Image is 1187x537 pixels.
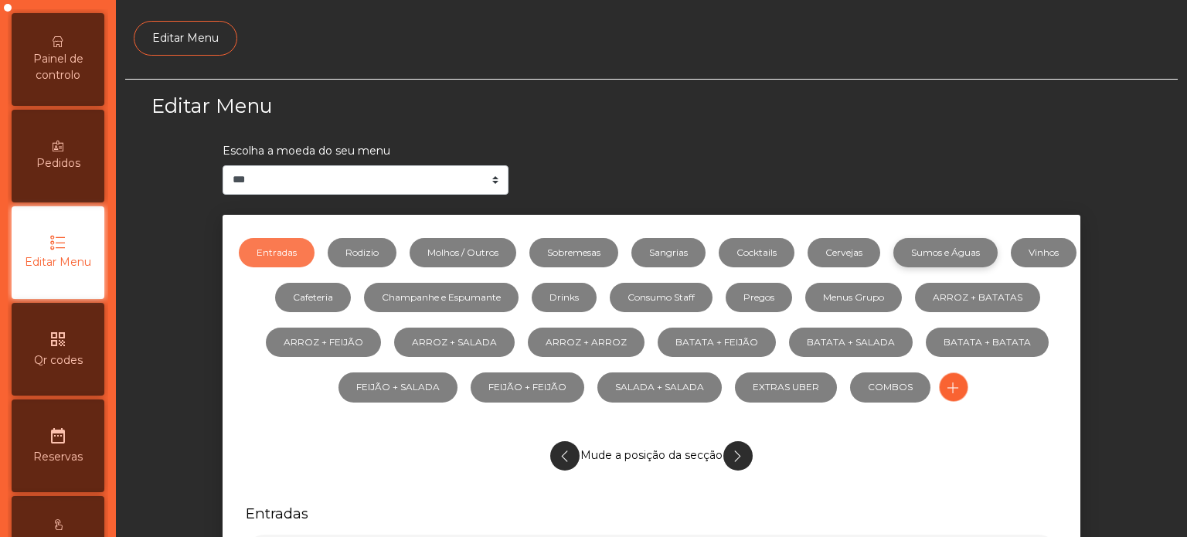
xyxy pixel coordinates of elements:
a: Consumo Staff [610,283,713,312]
a: Cafeteria [275,283,351,312]
a: Drinks [532,283,597,312]
h3: Editar Menu [151,92,648,120]
span: Reservas [33,449,83,465]
div: Mude a posição da secção [246,433,1057,478]
a: Sumos e Águas [893,238,998,267]
a: Editar Menu [134,21,237,56]
a: Champanhe e Espumante [364,283,519,312]
i: qr_code [49,330,67,348]
h5: Entradas [246,504,1057,523]
a: FEIJÃO + FEIJÃO [471,372,584,402]
a: BATATA + BATATA [926,328,1049,357]
a: Menus Grupo [805,283,902,312]
a: Pregos [726,283,792,312]
a: Cervejas [808,238,880,267]
a: ARROZ + ARROZ [528,328,645,357]
a: Entradas [239,238,315,267]
a: BATATA + SALADA [789,328,913,357]
span: Qr codes [34,352,83,369]
a: SALADA + SALADA [597,372,722,402]
a: Sangrias [631,238,706,267]
a: Rodizio [328,238,396,267]
span: Editar Menu [25,254,91,270]
a: COMBOS [850,372,930,402]
a: Sobremesas [529,238,618,267]
a: FEIJÃO + SALADA [338,372,457,402]
a: Vinhos [1011,238,1076,267]
a: Cocktails [719,238,794,267]
a: EXTRAS UBER [735,372,837,402]
a: ARROZ + SALADA [394,328,515,357]
span: Painel de controlo [15,51,100,83]
span: Pedidos [36,155,80,172]
a: ARROZ + FEIJÃO [266,328,381,357]
a: BATATA + FEIJÃO [658,328,776,357]
i: date_range [49,427,67,445]
a: ARROZ + BATATAS [915,283,1040,312]
label: Escolha a moeda do seu menu [223,143,390,159]
a: Molhos / Outros [410,238,516,267]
